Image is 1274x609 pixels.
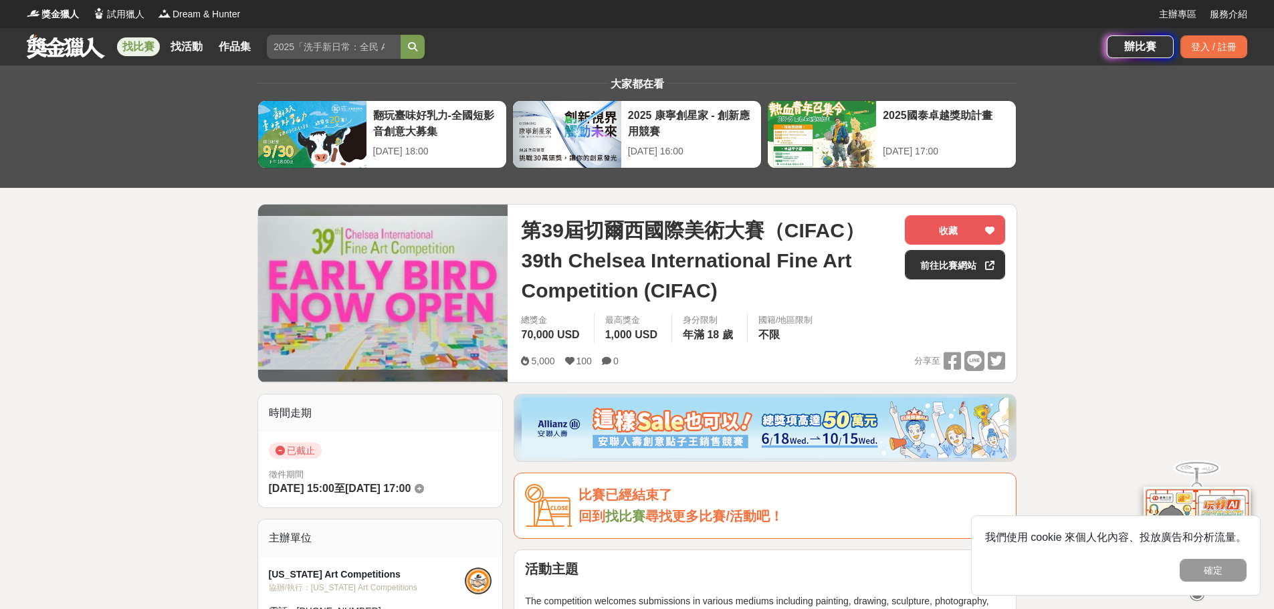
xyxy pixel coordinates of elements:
div: 身分限制 [683,314,736,327]
input: 2025「洗手新日常：全民 ALL IN」洗手歌全台徵選 [267,35,401,59]
div: [DATE] 16:00 [628,144,754,158]
img: dcc59076-91c0-4acb-9c6b-a1d413182f46.png [522,398,1008,458]
button: 確定 [1180,559,1247,582]
span: 100 [576,356,592,366]
a: 2025國泰卓越獎助計畫[DATE] 17:00 [767,100,1017,168]
button: 收藏 [905,215,1005,245]
span: 大家都在看 [607,78,667,90]
img: Cover Image [258,216,508,370]
div: [US_STATE] Art Competitions [269,568,465,582]
a: 服務介紹 [1210,7,1247,21]
a: 作品集 [213,37,256,56]
span: [DATE] 15:00 [269,483,334,494]
span: 總獎金 [521,314,582,327]
div: 翻玩臺味好乳力-全國短影音創意大募集 [373,108,500,138]
span: 分享至 [914,351,940,371]
span: 1,000 USD [605,329,657,340]
a: 找比賽 [605,509,645,523]
div: 協辦/執行： [US_STATE] Art Competitions [269,582,465,594]
span: 5,000 [531,356,554,366]
span: 回到 [578,509,605,523]
a: Logo獎金獵人 [27,7,79,21]
span: 0 [613,356,619,366]
span: 年滿 18 歲 [683,329,733,340]
div: 2025國泰卓越獎助計畫 [883,108,1009,138]
a: 翻玩臺味好乳力-全國短影音創意大募集[DATE] 18:00 [257,100,507,168]
div: [DATE] 18:00 [373,144,500,158]
span: 獎金獵人 [41,7,79,21]
span: 最高獎金 [605,314,661,327]
a: 找比賽 [117,37,160,56]
span: 70,000 USD [521,329,579,340]
a: Logo試用獵人 [92,7,144,21]
span: 不限 [758,329,780,340]
img: Logo [92,7,106,20]
span: 第39屆切爾西國際美術大賽（CIFAC） 39th Chelsea International Fine Art Competition (CIFAC) [521,215,894,306]
a: 辦比賽 [1107,35,1174,58]
div: 2025 康寧創星家 - 創新應用競賽 [628,108,754,138]
img: d2146d9a-e6f6-4337-9592-8cefde37ba6b.png [1144,487,1251,576]
span: 至 [334,483,345,494]
span: 試用獵人 [107,7,144,21]
img: Logo [27,7,40,20]
strong: 活動主題 [525,562,578,576]
div: 時間走期 [258,394,503,432]
a: 前往比賽網站 [905,250,1005,279]
div: [DATE] 17:00 [883,144,1009,158]
span: 尋找更多比賽/活動吧！ [645,509,783,523]
a: 2025 康寧創星家 - 創新應用競賽[DATE] 16:00 [512,100,762,168]
span: Dream & Hunter [173,7,240,21]
img: Logo [158,7,171,20]
div: 國籍/地區限制 [758,314,813,327]
a: 主辦專區 [1159,7,1196,21]
div: 主辦單位 [258,519,503,557]
span: 已截止 [269,443,322,459]
div: 登入 / 註冊 [1180,35,1247,58]
a: LogoDream & Hunter [158,7,240,21]
span: 徵件期間 [269,469,304,479]
span: 我們使用 cookie 來個人化內容、投放廣告和分析流量。 [985,531,1247,543]
div: 比賽已經結束了 [578,484,1005,506]
a: 找活動 [165,37,208,56]
img: Icon [525,484,572,527]
span: [DATE] 17:00 [345,483,411,494]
